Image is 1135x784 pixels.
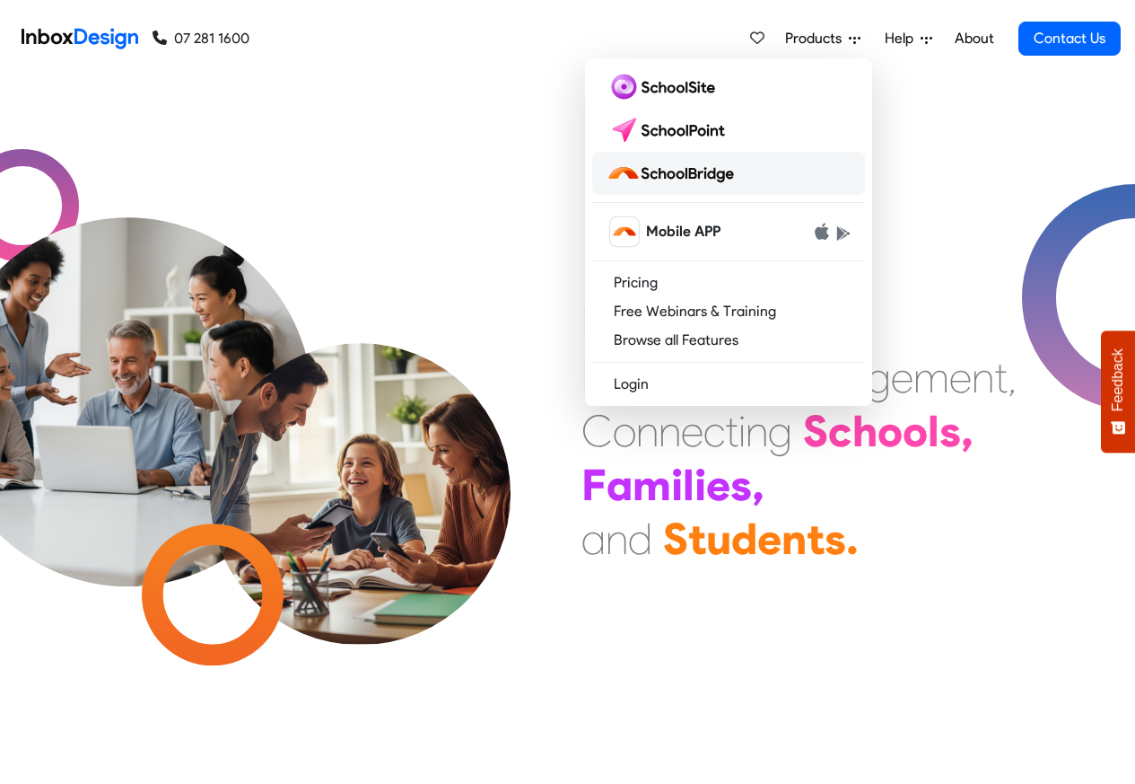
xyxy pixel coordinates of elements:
[607,458,633,512] div: a
[785,28,849,49] span: Products
[1008,350,1017,404] div: ,
[877,21,939,57] a: Help
[877,404,903,458] div: o
[681,404,703,458] div: e
[663,512,688,566] div: S
[752,458,764,512] div: ,
[972,350,994,404] div: n
[606,512,628,566] div: n
[683,458,694,512] div: l
[703,404,725,458] div: c
[746,404,768,458] div: n
[738,404,746,458] div: i
[607,159,741,188] img: schoolbridge logo
[891,350,913,404] div: e
[913,350,949,404] div: m
[585,58,872,406] div: Products
[706,458,730,512] div: e
[592,297,865,326] a: Free Webinars & Training
[731,512,757,566] div: d
[172,269,548,645] img: parents_with_child.png
[949,21,999,57] a: About
[581,350,604,404] div: E
[671,458,683,512] div: i
[592,326,865,355] a: Browse all Features
[867,350,891,404] div: g
[581,512,606,566] div: a
[939,404,961,458] div: s
[633,458,671,512] div: m
[885,28,921,49] span: Help
[768,404,792,458] div: g
[852,404,877,458] div: h
[828,404,852,458] div: c
[592,370,865,399] a: Login
[730,458,752,512] div: s
[903,404,928,458] div: o
[846,512,859,566] div: .
[607,116,733,145] img: schoolpoint logo
[757,512,781,566] div: e
[646,221,720,242] span: Mobile APP
[607,73,722,101] img: schoolsite logo
[949,350,972,404] div: e
[781,512,807,566] div: n
[694,458,706,512] div: i
[628,512,652,566] div: d
[581,296,1017,566] div: Maximising Efficient & Engagement, Connecting Schools, Families, and Students.
[610,217,639,246] img: schoolbridge icon
[994,350,1008,404] div: t
[807,512,825,566] div: t
[1101,330,1135,453] button: Feedback - Show survey
[659,404,681,458] div: n
[592,269,865,297] a: Pricing
[688,512,706,566] div: t
[725,404,738,458] div: t
[1110,348,1126,411] span: Feedback
[778,21,868,57] a: Products
[613,404,636,458] div: o
[706,512,731,566] div: u
[581,404,613,458] div: C
[1018,22,1121,56] a: Contact Us
[961,404,973,458] div: ,
[581,458,607,512] div: F
[803,404,828,458] div: S
[592,210,865,253] a: schoolbridge icon Mobile APP
[928,404,939,458] div: l
[581,296,616,350] div: M
[636,404,659,458] div: n
[153,28,249,49] a: 07 281 1600
[825,512,846,566] div: s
